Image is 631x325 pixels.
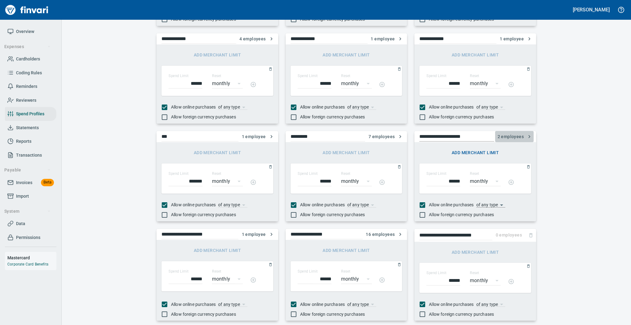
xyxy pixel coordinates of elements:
button: Add Merchant Limit [291,49,402,61]
button: [PERSON_NAME] [571,5,611,14]
span: 1 employee [242,231,273,238]
span: Payable [4,166,51,174]
span: 4 employees [239,35,273,43]
span: 7 employees [368,133,402,141]
a: Data [5,217,56,231]
p: Transactions using only the card number (online, phone, etc) are permitted [429,301,474,307]
div: The maximum amount that can be spent in a calendar month [212,269,243,284]
span: Spend Limit [169,74,189,78]
button: 1 employee [497,33,534,45]
label: Reset [341,269,350,273]
span: Reports [16,138,31,145]
span: Add Merchant Limit [422,51,529,59]
span: Beta [41,179,54,186]
span: Spend Limit [426,74,446,78]
p: Allow foreign currency purchases [171,311,236,317]
a: Statements [5,121,56,135]
button: Payable [2,164,53,176]
label: Transactions in foreign currency will be declined [287,208,365,221]
span: Reviewers [16,97,36,104]
button: 4 employees [237,33,275,45]
a: Import [5,189,56,203]
button: 1 employee [239,229,276,240]
div: monthly [341,274,372,284]
div: monthly [470,176,501,186]
span: Coding Rules [16,69,42,77]
p: Transactions using only the card number (online, phone, etc) are permitted [429,202,474,208]
span: Cardholders [16,55,40,63]
div: of any type [347,202,376,208]
p: Transactions using only the card number (online, phone, etc) are permitted [300,202,345,208]
button: Add Merchant Limit [419,147,531,158]
a: Coding Rules [5,66,56,80]
div: The maximum amount that can be spent in a calendar month [341,74,372,88]
div: of any type [476,105,505,110]
p: Allow foreign currency purchases [171,212,236,218]
p: Allow foreign currency purchases [171,114,236,120]
label: Transactions in foreign currency will be declined [416,208,494,221]
span: Add Merchant Limit [422,249,529,256]
p: Allow foreign currency purchases [429,114,494,120]
p: Transactions using only the card number (online, phone, etc) are permitted [171,104,216,110]
button: Add Merchant Limit [419,49,531,61]
label: Transactions in foreign currency will be declined [158,308,236,321]
span: Add Merchant Limit [293,149,400,157]
div: monthly [212,176,243,186]
div: monthly [212,274,243,284]
label: Reset [470,271,479,275]
span: Add Merchant Limit [164,51,271,59]
span: Transactions [16,151,42,159]
p: Transactions using only the card number (online, phone, etc) are permitted [171,301,216,307]
div: of any type [218,202,247,208]
button: Add Merchant Limit [161,245,273,256]
span: Invoices [16,179,32,187]
span: Spend Limit [298,269,318,274]
a: Cardholders [5,52,56,66]
button: Add Merchant Limit [161,147,273,158]
span: Overview [16,28,34,35]
p: Allow foreign currency purchases [300,311,365,317]
p: Transactions using only the card number (online, phone, etc) are permitted [429,104,474,110]
span: Add Merchant Limit [164,149,271,157]
div: monthly [341,79,372,88]
div: monthly [341,176,372,186]
div: The maximum amount that can be spent in a calendar month [470,74,501,88]
div: The maximum amount that can be spent in a calendar month [341,269,372,284]
div: monthly [470,276,501,286]
span: Spend Limit [298,74,318,78]
p: Allow foreign currency purchases [429,212,494,218]
div: of any type [218,105,247,110]
span: Spend Limit [169,269,189,274]
button: Add Merchant Limit [291,245,402,256]
label: Transactions in foreign currency will be declined [416,111,494,124]
span: 16 employees [366,231,402,238]
a: Spend Profiles [5,107,56,121]
img: Finvari [4,2,50,17]
label: Reset [212,74,221,78]
h6: Mastercard [7,254,56,261]
button: Add Merchant Limit [161,49,273,61]
span: Data [16,220,25,228]
div: The maximum amount that can be spent in a calendar month [470,171,501,186]
span: Permissions [16,234,40,241]
span: Add Merchant Limit [293,51,400,59]
a: Overview [5,25,56,39]
label: Transactions in foreign currency will be declined [158,208,236,221]
label: Reset [341,74,350,78]
span: Statements [16,124,39,132]
button: 7 employees [366,131,405,142]
p: Allow foreign currency purchases [429,311,494,317]
span: System [4,208,51,215]
span: Expenses [4,43,51,51]
a: Reports [5,134,56,148]
label: Reset [212,269,221,273]
div: monthly [470,79,501,88]
label: Reset [470,74,479,78]
p: Allow foreign currency purchases [300,114,365,120]
button: System [2,206,53,217]
button: 2 employees [495,131,534,142]
span: 1 employee [371,35,402,43]
label: Reset [470,172,479,175]
span: Spend Profiles [16,110,44,118]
